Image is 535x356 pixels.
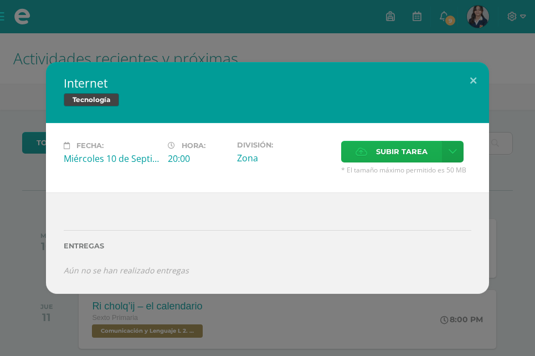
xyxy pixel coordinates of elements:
span: Hora: [182,141,205,150]
h2: Internet [64,75,471,91]
span: Fecha: [76,141,104,150]
span: Tecnología [64,93,119,106]
label: Entregas [64,242,471,250]
button: Close (Esc) [457,62,489,100]
div: Miércoles 10 de Septiembre [64,152,159,165]
span: Subir tarea [376,141,428,162]
div: Zona [237,152,332,164]
label: División: [237,141,332,149]
div: 20:00 [168,152,228,165]
span: * El tamaño máximo permitido es 50 MB [341,165,471,175]
i: Aún no se han realizado entregas [64,265,189,276]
